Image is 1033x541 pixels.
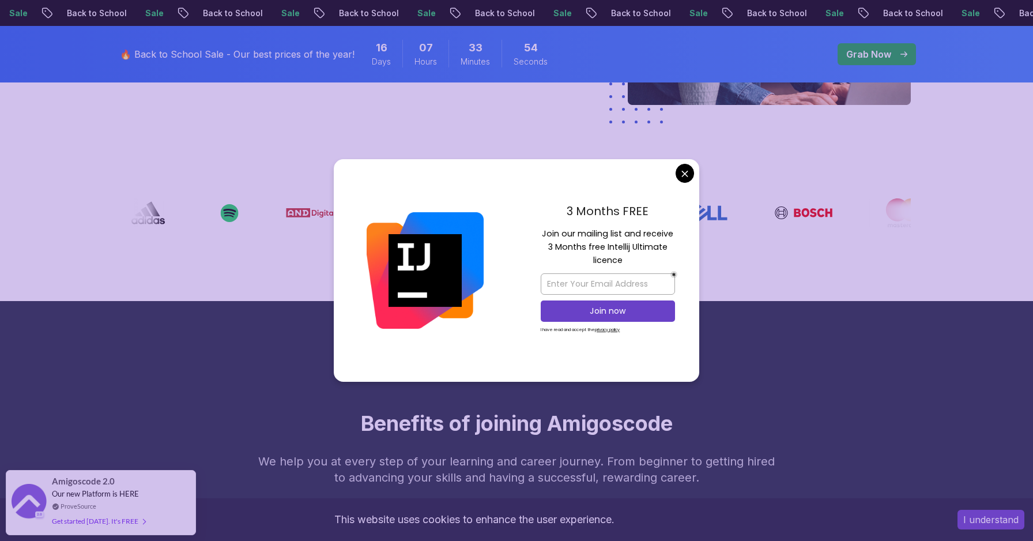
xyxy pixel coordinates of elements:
p: Sale [406,7,443,19]
h2: Benefits of joining Amigoscode [113,412,920,435]
p: Sale [270,7,307,19]
span: 7 Hours [419,40,433,56]
div: This website uses cookies to enhance the user experience. [9,507,940,532]
p: Sale [815,7,851,19]
span: Hours [414,56,437,67]
p: Back to School [872,7,951,19]
span: 54 Seconds [524,40,538,56]
p: Our Students Work in Top Companies [122,173,911,187]
span: Days [372,56,391,67]
div: Get started [DATE]. It's FREE [52,514,145,528]
p: Sale [678,7,715,19]
button: Accept cookies [957,510,1024,529]
span: Our new Platform is HERE [52,489,139,498]
p: Sale [134,7,171,19]
img: provesource social proof notification image [12,484,46,521]
p: Back to School [464,7,542,19]
span: 16 Days [376,40,387,56]
p: Sale [951,7,987,19]
a: ProveSource [61,501,96,511]
p: Back to School [192,7,270,19]
p: Back to School [328,7,406,19]
span: Amigoscode 2.0 [52,475,115,488]
p: Back to School [56,7,134,19]
p: Sale [542,7,579,19]
span: Seconds [514,56,548,67]
p: 🔥 Back to School Sale - Our best prices of the year! [120,47,355,61]
p: Back to School [600,7,678,19]
p: We help you at every step of your learning and career journey. From beginner to getting hired to ... [258,453,775,486]
span: 33 Minutes [469,40,482,56]
p: Back to School [736,7,815,19]
span: Minutes [461,56,490,67]
p: Grab Now [846,47,891,61]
